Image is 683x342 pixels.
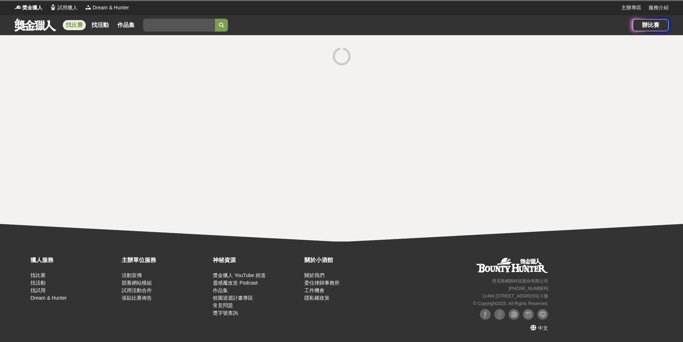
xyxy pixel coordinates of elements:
[480,309,491,320] img: Facebook
[85,4,129,11] a: LogoDream & Hunter
[85,4,92,11] img: Logo
[304,295,329,301] a: 隱私權政策
[57,4,78,11] span: 試用獵人
[31,295,67,301] a: Dream & Hunter
[537,309,548,320] img: LINE
[621,4,641,11] a: 主辦專區
[31,272,46,278] a: 找比賽
[213,287,228,293] a: 作品集
[304,280,340,286] a: 委任律師事務所
[31,287,46,293] a: 找試用
[63,20,86,30] a: 找比賽
[31,256,118,264] div: 獵人服務
[304,256,392,264] div: 關於小酒館
[213,272,266,278] a: 獎金獵人 YouTube 頻道
[509,286,548,291] small: [PHONE_NUMBER]
[122,272,142,278] a: 活動宣傳
[50,4,57,11] img: Logo
[473,301,548,306] small: © Copyright 2025 . All Rights Reserved.
[482,294,548,299] small: 11494 [STREET_ADDRESS] 3 樓
[14,4,42,11] a: Logo獎金獵人
[14,4,22,11] img: Logo
[538,325,548,331] span: 中文
[633,19,669,31] a: 辦比賽
[122,256,209,264] div: 主辦單位服務
[304,272,324,278] a: 關於我們
[31,280,46,286] a: 找活動
[494,309,505,320] img: Facebook
[213,256,300,264] div: 神秘資源
[213,310,238,316] a: 獎字號查詢
[213,303,233,308] a: 常見問題
[213,280,257,286] a: 靈感魔改造 Podcast
[114,20,137,30] a: 作品集
[89,20,112,30] a: 找活動
[122,295,152,301] a: 張貼比賽佈告
[213,295,253,301] a: 校園巡迴計畫專區
[122,280,152,286] a: 競賽網站模組
[50,4,78,11] a: Logo試用獵人
[122,287,152,293] a: 試用活動合作
[649,4,669,11] a: 服務介紹
[93,4,129,11] span: Dream & Hunter
[523,309,534,320] img: Instagram
[304,287,324,293] a: 工作機會
[22,4,42,11] span: 獎金獵人
[509,309,519,320] img: Plurk
[492,278,548,284] small: 恩克斯網路科技股份有限公司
